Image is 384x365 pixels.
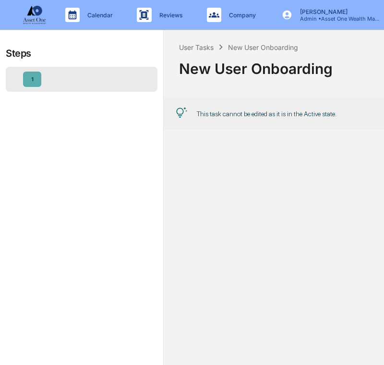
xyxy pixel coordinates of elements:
div: This task cannot be edited as it is in the Active state. [197,110,336,118]
div: New User Onboarding [179,52,369,77]
p: Company [221,12,261,19]
div: Steps [6,48,31,59]
p: Admin • Asset One Wealth Management [292,15,382,22]
p: Reviews [152,12,188,19]
p: Calendar [80,12,118,19]
img: Tip [176,107,187,119]
div: 1 [31,76,34,83]
div: New User Onboarding [228,43,298,51]
img: logo [23,6,46,24]
iframe: Open customer support [353,333,379,359]
div: User Tasks [179,43,214,51]
p: [PERSON_NAME] [292,8,382,15]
